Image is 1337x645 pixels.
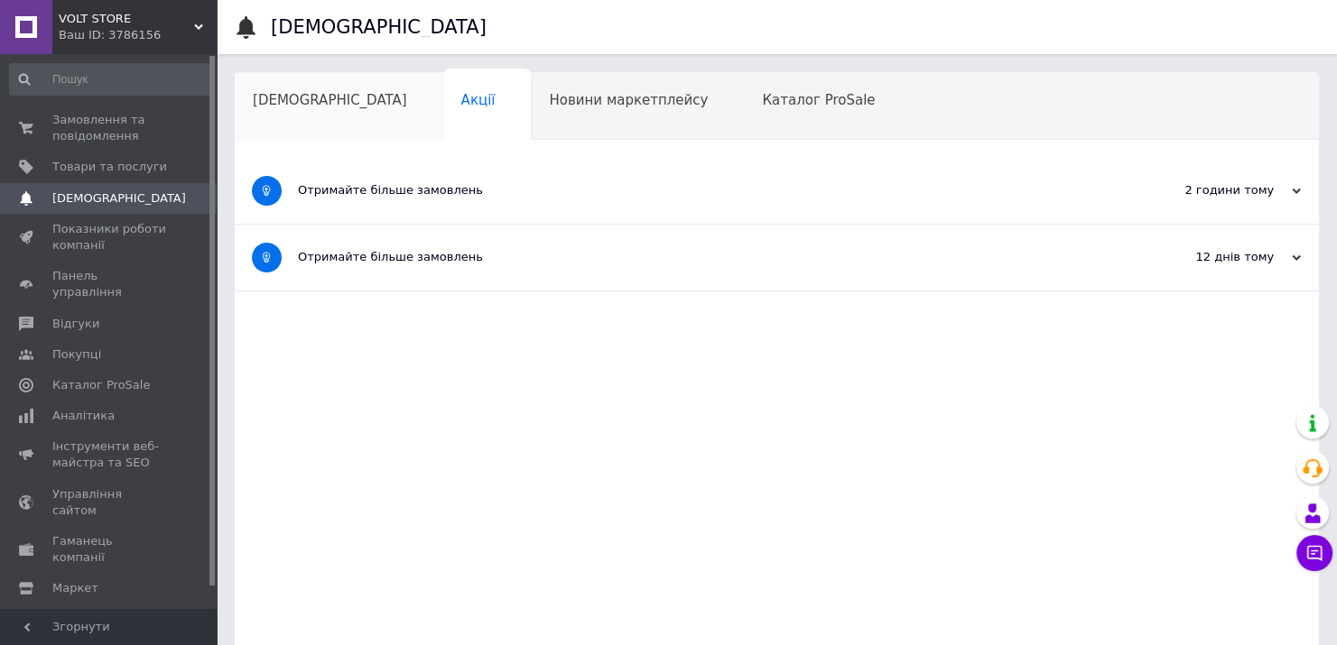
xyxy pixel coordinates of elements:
span: Каталог ProSale [762,92,875,108]
span: Управління сайтом [52,486,167,519]
h1: [DEMOGRAPHIC_DATA] [271,16,487,38]
span: Покупці [52,346,101,363]
span: Інструменти веб-майстра та SEO [52,438,167,471]
div: Отримайте більше замовлень [298,249,1120,265]
span: Гаманець компанії [52,533,167,566]
div: Ваш ID: 3786156 [59,27,217,43]
span: Панель управління [52,268,167,300]
span: Показники роботи компанії [52,221,167,253]
span: Новини маркетплейсу [549,92,708,108]
div: 2 години тому [1120,182,1301,198]
span: Маркет [52,580,98,596]
span: [DEMOGRAPHIC_DATA] [52,190,186,207]
span: VOLT STORE [59,11,194,27]
span: Товари та послуги [52,159,167,175]
div: Отримайте більше замовлень [298,182,1120,198]
span: Каталог ProSale [52,377,150,393]
input: Пошук [9,63,213,96]
span: Відгуки [52,316,99,332]
div: 12 днів тому [1120,249,1301,265]
span: Аналітика [52,408,115,424]
button: Чат з покупцем [1296,535,1332,571]
span: Акції [461,92,496,108]
span: Замовлення та повідомлення [52,112,167,144]
span: [DEMOGRAPHIC_DATA] [253,92,407,108]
